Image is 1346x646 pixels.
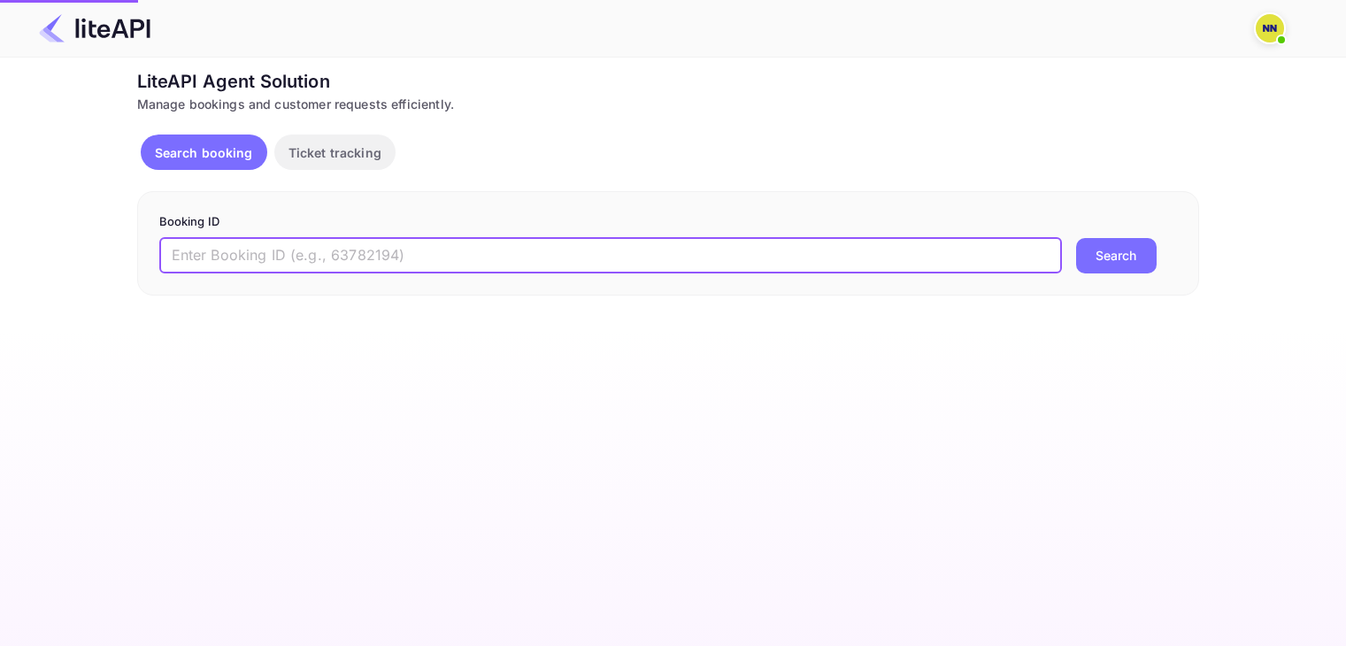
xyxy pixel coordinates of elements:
[288,143,381,162] p: Ticket tracking
[159,213,1177,231] p: Booking ID
[137,95,1199,113] div: Manage bookings and customer requests efficiently.
[159,238,1062,273] input: Enter Booking ID (e.g., 63782194)
[1076,238,1157,273] button: Search
[155,143,253,162] p: Search booking
[39,14,150,42] img: LiteAPI Logo
[137,68,1199,95] div: LiteAPI Agent Solution
[1256,14,1284,42] img: N/A N/A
